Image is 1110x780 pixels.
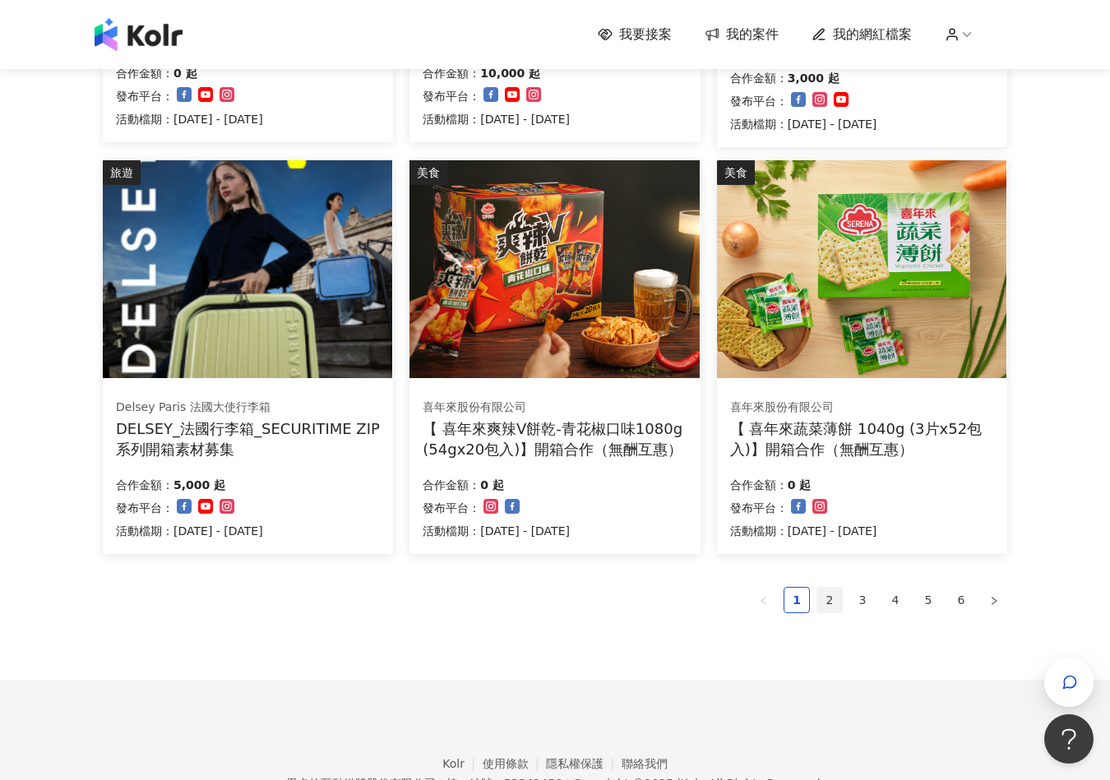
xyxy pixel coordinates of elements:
[116,109,263,129] p: 活動檔期：[DATE] - [DATE]
[1044,714,1094,764] iframe: Help Scout Beacon - Open
[619,25,672,44] span: 我要接案
[730,399,993,416] div: 喜年來股份有限公司
[812,25,912,44] a: 我的網紅檔案
[116,475,173,495] p: 合作金額：
[751,587,777,613] button: left
[423,521,570,541] p: 活動檔期：[DATE] - [DATE]
[423,399,686,416] div: 喜年來股份有限公司
[423,63,480,83] p: 合作金額：
[916,588,941,612] a: 5
[981,587,1007,613] button: right
[717,160,755,185] div: 美食
[423,418,687,459] div: 【 喜年來爽辣V餅乾-青花椒口味1080g (54gx20包入)】開箱合作（無酬互惠）
[882,587,909,613] li: 4
[103,160,141,185] div: 旅遊
[598,25,672,44] a: 我要接案
[480,63,540,83] p: 10,000 起
[116,399,379,416] div: Delsey Paris 法國大使行李箱
[103,160,392,378] img: 【DELSEY】SECURITIME ZIP旅行箱
[705,25,779,44] a: 我的案件
[717,160,1006,378] img: 喜年來蔬菜薄餅 1040g (3片x52包入
[833,25,912,44] span: 我的網紅檔案
[850,588,875,612] a: 3
[730,418,994,459] div: 【 喜年來蔬菜薄餅 1040g (3片x52包入)】開箱合作（無酬互惠）
[730,91,788,111] p: 發布平台：
[730,521,877,541] p: 活動檔期：[DATE] - [DATE]
[116,498,173,518] p: 發布平台：
[95,18,183,51] img: logo
[759,596,769,606] span: left
[173,63,197,83] p: 0 起
[784,587,810,613] li: 1
[409,160,447,185] div: 美食
[409,160,699,378] img: 喜年來爽辣V餅乾-青花椒口味1080g (54gx20包入)
[730,114,877,134] p: 活動檔期：[DATE] - [DATE]
[989,596,999,606] span: right
[116,418,380,459] div: DELSEY_法國行李箱_SECURITIME ZIP系列開箱素材募集
[788,475,812,495] p: 0 起
[849,587,876,613] li: 3
[726,25,779,44] span: 我的案件
[546,757,622,770] a: 隱私權保護
[981,587,1007,613] li: Next Page
[423,109,570,129] p: 活動檔期：[DATE] - [DATE]
[173,475,225,495] p: 5,000 起
[116,86,173,106] p: 發布平台：
[480,475,504,495] p: 0 起
[730,68,788,88] p: 合作金額：
[817,588,842,612] a: 2
[116,63,173,83] p: 合作金額：
[423,498,480,518] p: 發布平台：
[788,68,839,88] p: 3,000 起
[751,587,777,613] li: Previous Page
[483,757,547,770] a: 使用條款
[816,587,843,613] li: 2
[883,588,908,612] a: 4
[730,498,788,518] p: 發布平台：
[622,757,668,770] a: 聯絡我們
[784,588,809,612] a: 1
[730,475,788,495] p: 合作金額：
[116,521,263,541] p: 活動檔期：[DATE] - [DATE]
[423,86,480,106] p: 發布平台：
[442,757,482,770] a: Kolr
[915,587,941,613] li: 5
[948,587,974,613] li: 6
[949,588,974,612] a: 6
[423,475,480,495] p: 合作金額：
